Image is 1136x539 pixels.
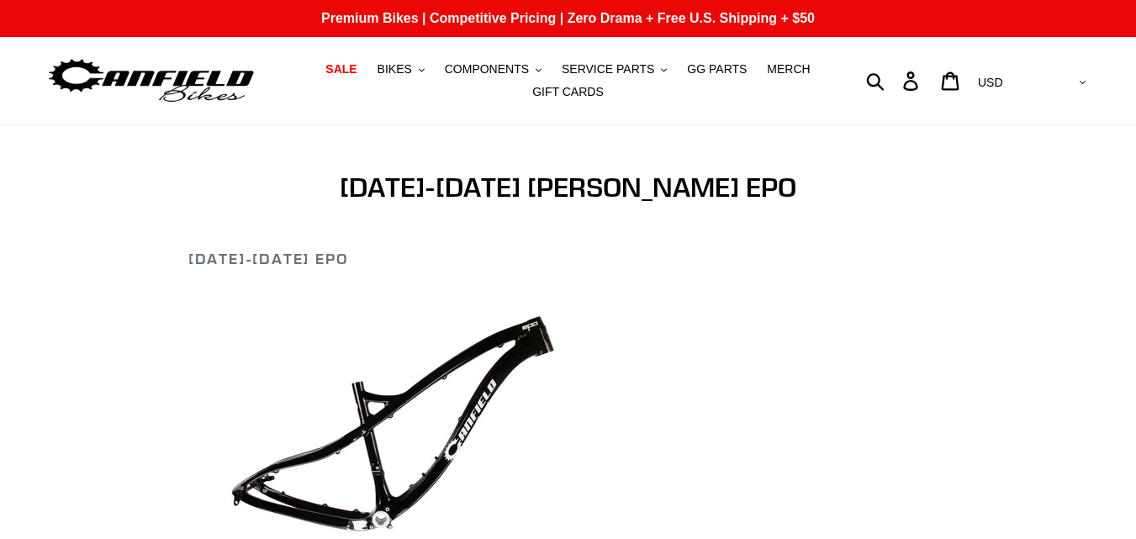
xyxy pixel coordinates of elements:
a: GG PARTS [679,58,755,81]
a: GIFT CARDS [524,81,612,103]
a: MERCH [758,58,818,81]
span: SERVICE PARTS [562,62,654,77]
h2: [DATE]-[DATE] EPO [188,250,948,268]
a: SALE [317,58,365,81]
span: BIKES [378,62,412,77]
span: SALE [325,62,357,77]
span: COMPONENTS [445,62,529,77]
button: SERVICE PARTS [553,58,675,81]
span: MERCH [767,62,810,77]
h1: [DATE]-[DATE] [PERSON_NAME] EPO [188,172,948,203]
span: GIFT CARDS [532,85,604,99]
button: COMPONENTS [436,58,550,81]
button: BIKES [369,58,433,81]
span: GG PARTS [687,62,747,77]
img: Canfield Bikes [46,55,256,108]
